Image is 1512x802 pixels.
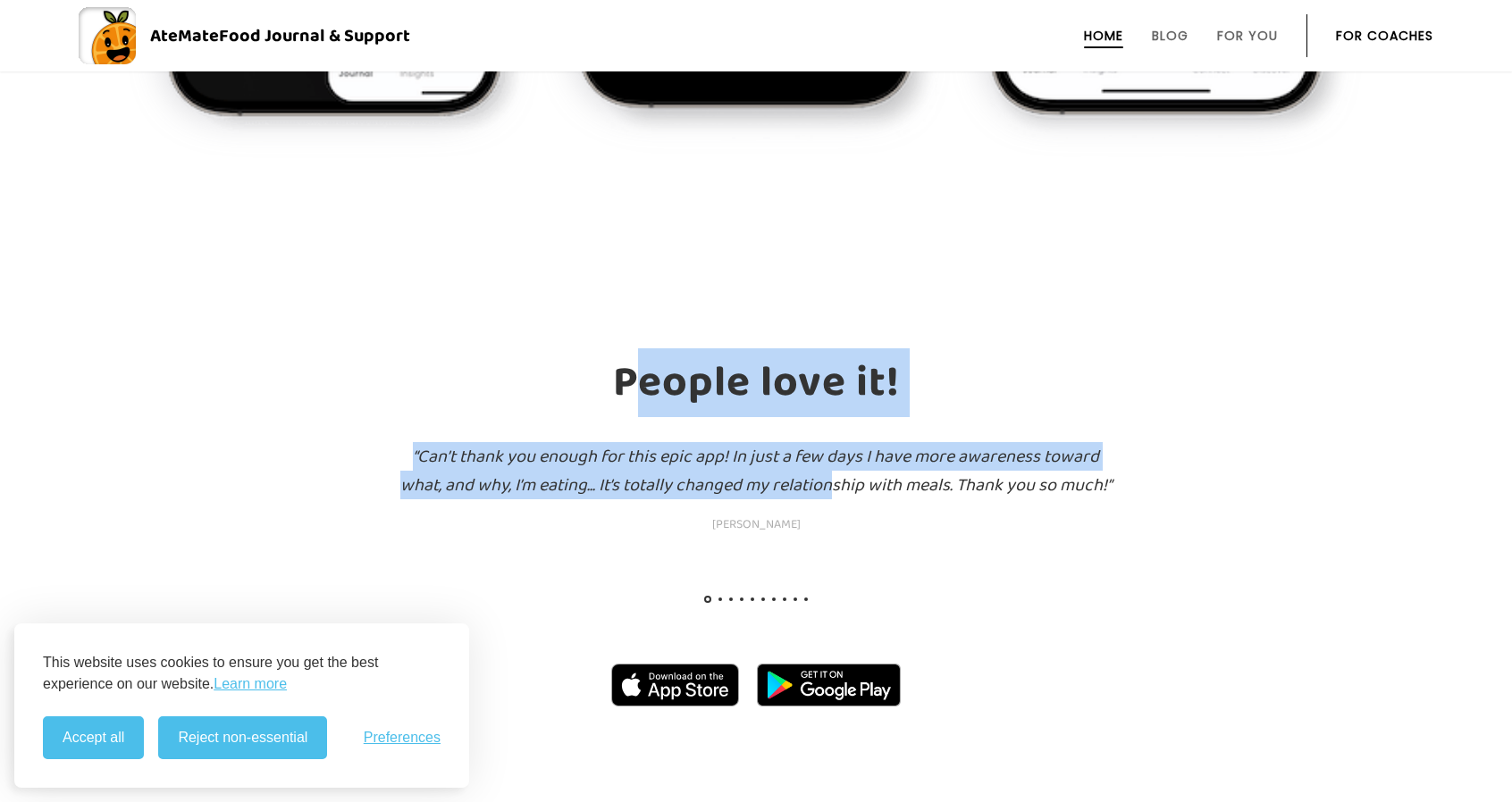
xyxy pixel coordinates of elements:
[79,7,1433,64] a: AteMateFood Journal & Support
[43,716,144,759] button: Accept all cookies
[158,716,327,759] button: Reject non-essential
[219,21,410,50] span: Food Journal & Support
[1217,29,1278,43] a: For You
[364,730,441,746] span: Preferences
[1084,29,1123,43] a: Home
[1152,29,1189,43] a: Blog
[364,730,441,746] button: Toggle preferences
[43,652,441,695] p: This website uses cookies to ensure you get the best experience on our website.
[757,664,901,706] img: badge-download-google.png
[399,514,1113,535] span: [PERSON_NAME]
[399,442,1113,535] h3: “Can’t thank you enough for this epic app! In just a few days I have more awareness toward what, ...
[136,21,410,50] div: AteMate
[611,664,740,706] img: badge-download-apple.svg
[1336,29,1433,43] a: For Coaches
[214,673,287,695] a: Learn more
